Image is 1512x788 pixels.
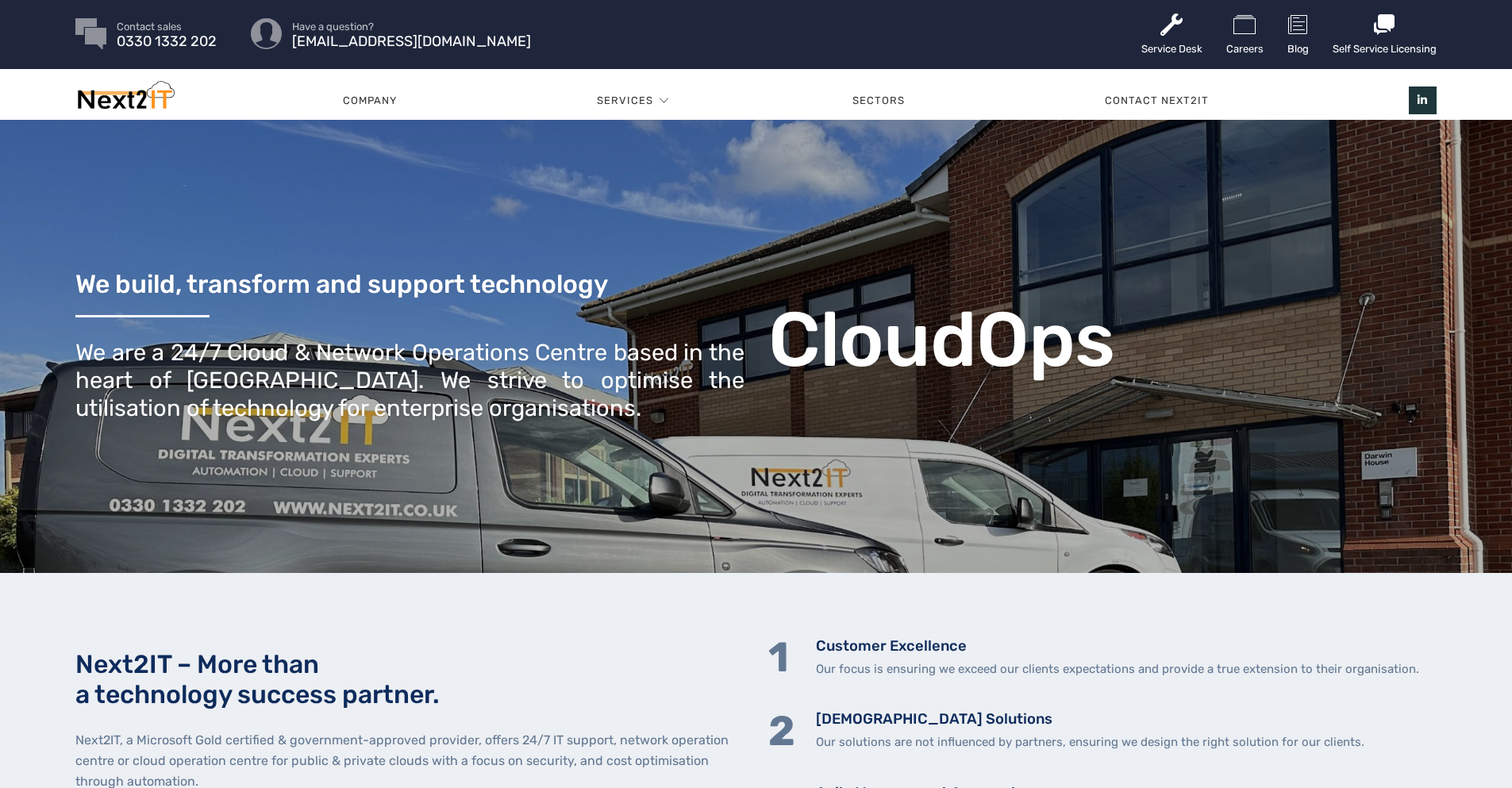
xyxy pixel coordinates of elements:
[768,294,1114,386] b: CloudOps
[753,77,1006,125] a: Sectors
[117,21,217,47] a: Contact sales 0330 1332 202
[243,77,497,125] a: Company
[816,733,1364,751] p: Our solutions are not influenced by partners, ensuring we design the right solution for our clients.
[816,636,1419,656] h5: Customer Excellence
[117,37,217,47] span: 0330 1332 202
[292,37,531,47] span: [EMAIL_ADDRESS][DOMAIN_NAME]
[75,81,175,117] img: Next2IT
[597,77,653,125] a: Services
[292,21,531,47] a: Have a question? [EMAIL_ADDRESS][DOMAIN_NAME]
[75,271,744,298] h3: We build, transform and support technology
[117,21,217,32] span: Contact sales
[75,339,744,421] div: We are a 24/7 Cloud & Network Operations Centre based in the heart of [GEOGRAPHIC_DATA]. We striv...
[816,709,1364,729] h5: [DEMOGRAPHIC_DATA] Solutions
[292,21,531,32] span: Have a question?
[1005,77,1309,125] a: Contact Next2IT
[75,649,744,710] h2: Next2IT – More than a technology success partner.
[816,660,1419,678] p: Our focus is ensuring we exceed our clients expectations and provide a true extension to their or...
